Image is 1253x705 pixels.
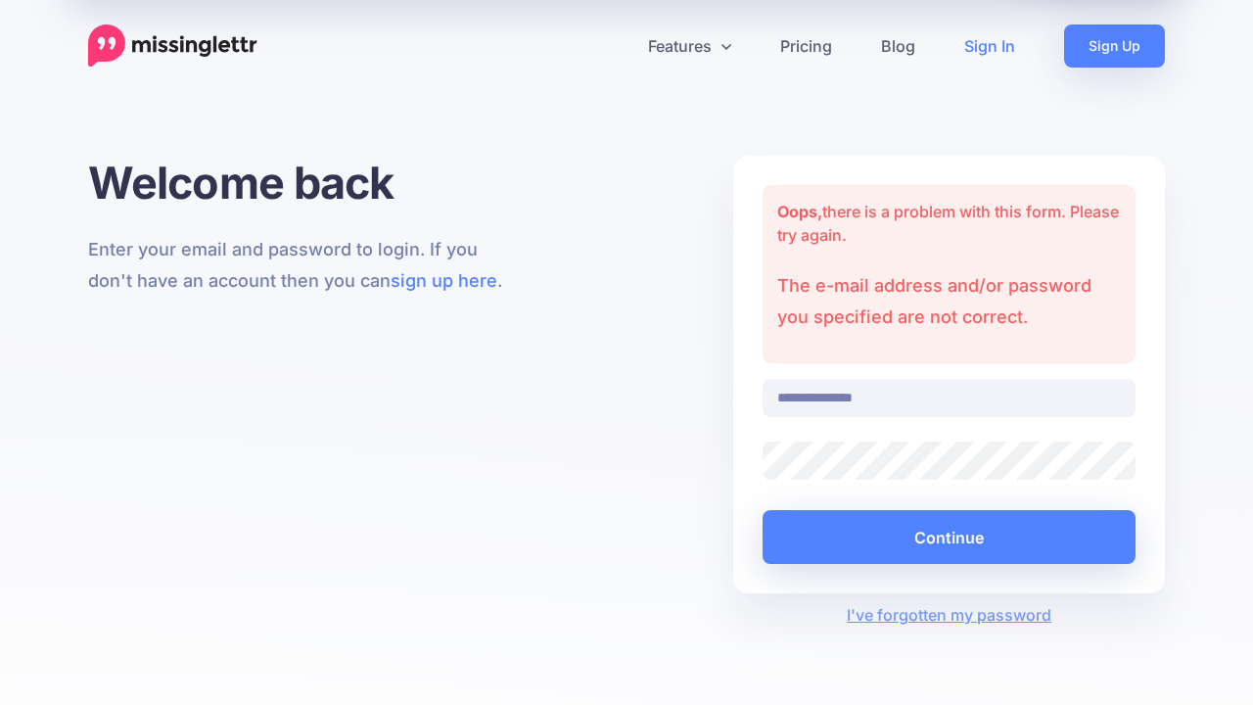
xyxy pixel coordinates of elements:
a: Pricing [756,24,857,68]
a: sign up here [391,270,497,291]
strong: Oops, [777,202,822,221]
a: Features [624,24,756,68]
a: Blog [857,24,940,68]
button: Continue [763,510,1136,564]
h1: Welcome back [88,156,520,210]
p: The e-mail address and/or password you specified are not correct. [777,270,1121,333]
p: Enter your email and password to login. If you don't have an account then you can . [88,234,520,297]
a: Sign Up [1064,24,1165,68]
div: there is a problem with this form. Please try again. [763,185,1136,363]
a: I've forgotten my password [847,605,1051,625]
a: Sign In [940,24,1040,68]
